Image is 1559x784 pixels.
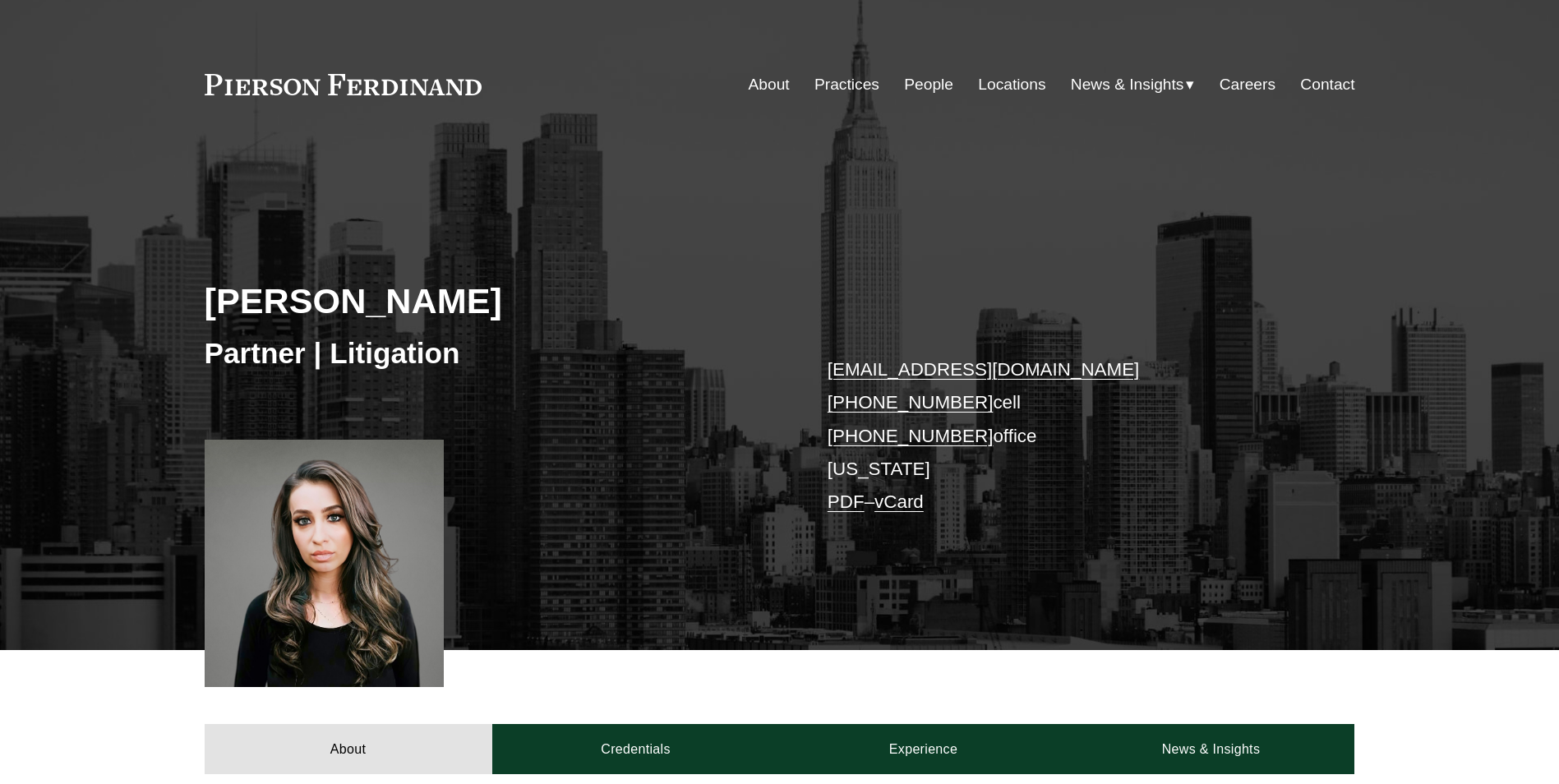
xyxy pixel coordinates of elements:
[492,724,780,773] a: Credentials
[874,491,924,512] a: vCard
[828,426,994,446] a: [PHONE_NUMBER]
[205,724,492,773] a: About
[828,491,865,512] a: PDF
[814,69,879,100] a: Practices
[828,353,1307,519] p: cell office [US_STATE] –
[1220,69,1275,100] a: Careers
[1071,69,1195,100] a: folder dropdown
[904,69,953,100] a: People
[780,724,1068,773] a: Experience
[1067,724,1354,773] a: News & Insights
[828,359,1139,380] a: [EMAIL_ADDRESS][DOMAIN_NAME]
[828,392,994,413] a: [PHONE_NUMBER]
[978,69,1045,100] a: Locations
[1300,69,1354,100] a: Contact
[205,279,780,322] h2: [PERSON_NAME]
[1071,71,1184,99] span: News & Insights
[205,335,780,371] h3: Partner | Litigation
[749,69,790,100] a: About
